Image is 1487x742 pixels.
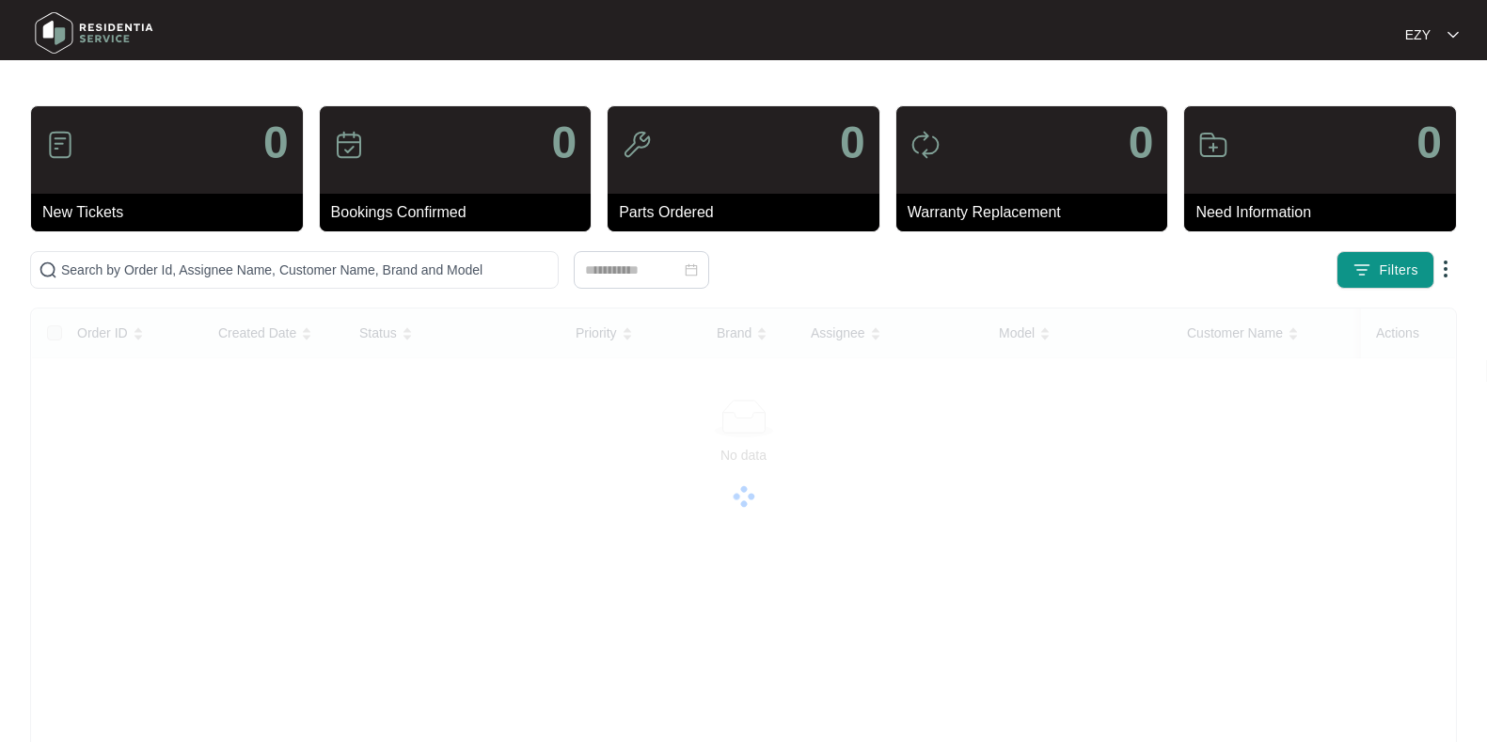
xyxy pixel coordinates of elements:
p: 0 [1129,120,1154,166]
img: icon [45,130,75,160]
img: icon [910,130,941,160]
img: icon [1198,130,1228,160]
p: Parts Ordered [619,201,879,224]
p: 0 [1416,120,1442,166]
p: Bookings Confirmed [331,201,592,224]
img: search-icon [39,260,57,279]
img: residentia service logo [28,5,160,61]
p: EZY [1405,25,1431,44]
p: Warranty Replacement [908,201,1168,224]
p: 0 [263,120,289,166]
img: icon [622,130,652,160]
p: 0 [840,120,865,166]
p: 0 [551,120,577,166]
img: icon [334,130,364,160]
img: filter icon [1353,260,1371,279]
button: filter iconFilters [1337,251,1434,289]
input: Search by Order Id, Assignee Name, Customer Name, Brand and Model [61,260,550,280]
p: New Tickets [42,201,303,224]
img: dropdown arrow [1447,30,1459,39]
span: Filters [1379,260,1418,280]
img: dropdown arrow [1434,258,1457,280]
p: Need Information [1195,201,1456,224]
